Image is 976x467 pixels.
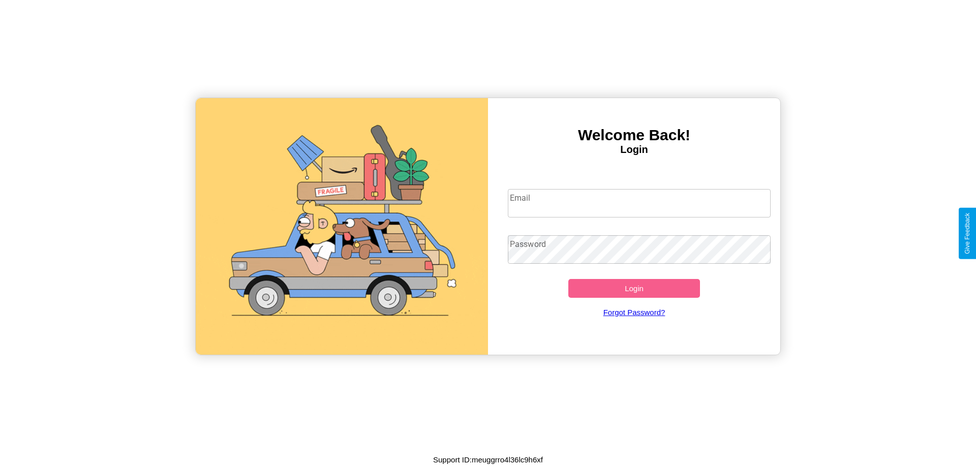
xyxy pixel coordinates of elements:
[964,213,971,254] div: Give Feedback
[568,279,700,298] button: Login
[433,453,543,466] p: Support ID: meuggrro4l36lc9h6xf
[488,144,780,155] h4: Login
[196,98,488,355] img: gif
[488,127,780,144] h3: Welcome Back!
[503,298,766,327] a: Forgot Password?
